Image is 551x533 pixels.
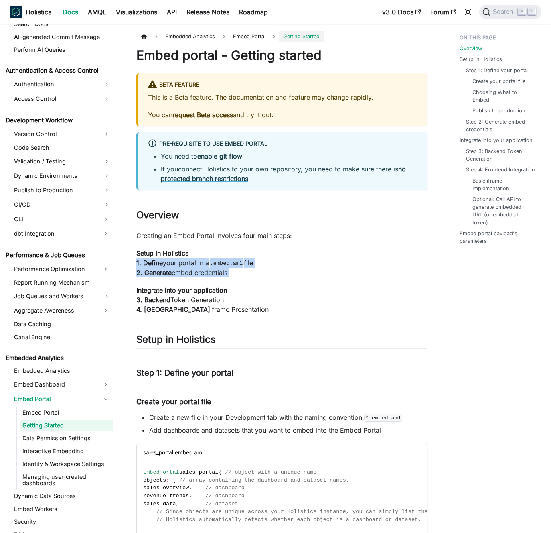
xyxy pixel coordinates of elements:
kbd: ⌘ [518,8,526,15]
code: *.embed.aml [364,414,402,422]
a: Interactive Embedding [20,446,113,457]
strong: 1. Define [136,259,163,267]
a: AMQL [83,6,111,18]
a: Choosing What to Embed [472,88,532,104]
a: Forum [425,6,461,18]
nav: Breadcrumbs [136,31,427,42]
h3: Step 1: Define your portal [136,368,427,378]
a: Search Docs [12,18,113,30]
a: dbt Integration [12,227,99,240]
a: enable git flow [197,152,242,160]
div: BETA FEATURE [148,80,418,90]
code: .embed.aml [209,259,244,267]
strong: no protected branch restrictions [161,165,406,183]
a: AI-generated Commit Message [12,31,113,43]
strong: 3. Backend [136,296,170,304]
a: request Beta access [172,111,233,119]
span: // dataset [205,501,238,507]
button: Expand sidebar category 'Performance Optimization' [99,262,113,275]
a: Dynamic Environments [12,169,113,182]
div: Pre-requisite to use Embed Portal [148,139,418,149]
a: Overview [460,45,482,52]
a: Step 1: Define your portal [466,67,528,74]
span: // object with a unique name [225,469,316,475]
li: You need to [161,151,418,161]
a: Getting Started [20,420,113,431]
button: Expand sidebar category 'dbt Integration' [99,227,113,240]
p: Creating an Embed Portal involves four main steps: [136,231,427,240]
b: Holistics [26,7,51,17]
li: Create a new file in your Development tab with the naming convention: [149,413,427,422]
p: You can and try it out. [148,110,418,120]
a: Version Control [12,128,113,140]
a: Step 2: Generate embed credentials [466,118,535,133]
a: Release Notes [182,6,234,18]
a: Code Search [12,142,113,153]
a: Development Workflow [3,115,113,126]
span: // Since objects are unique across your Holistics instance, you can simply list the object names [156,509,470,515]
span: revenue_trends [143,493,189,499]
a: Optional: Call API to generate Embedded URL (or embedded token) [472,195,532,226]
span: // Holistics automatically detects whether each object is a dashboard or dataset. [156,517,421,523]
div: sales_portal.embed.aml [137,443,427,462]
a: Embedded Analytics [12,365,113,376]
span: EmbedPortal [143,469,179,475]
li: If you , you need to make sure there is [161,164,418,183]
span: Getting Started [279,31,324,42]
kbd: K [528,8,536,15]
p: Token Generation Iframe Presentation [136,285,427,314]
a: Embed Portal [12,393,99,405]
a: Aggregate Awareness [12,304,99,317]
p: This is a Beta feature. The documentation and feature may change rapidly. [148,92,418,102]
button: Expand sidebar category 'Embed Dashboard' [99,378,113,391]
span: objects [143,477,166,483]
a: Create your portal file [472,77,525,85]
span: [ [172,477,176,483]
strong: Integrate into your application [136,286,227,294]
button: Expand sidebar category 'CLI' [99,213,113,226]
a: Step 4: Frontend Integration [466,166,535,173]
h2: Overview [136,209,427,224]
strong: 4. [GEOGRAPHIC_DATA] [136,305,210,313]
span: // array containing the dashboard and dataset names. [179,477,349,483]
a: Performance & Job Queues [3,250,113,261]
a: Dynamic Data Sources [12,490,113,502]
h2: Setup in Holistics [136,334,427,349]
a: Report Running Mechanism [12,277,113,288]
span: sales_portal [179,469,219,475]
h4: Create your portal file [136,397,427,407]
a: Integrate into your application [460,136,533,144]
a: Embed Portal [20,407,113,418]
span: sales_data [143,501,176,507]
a: Identity & Workspace Settings [20,458,113,470]
button: Collapse sidebar category 'Embed Portal' [99,393,113,405]
span: // dashboard [205,493,245,499]
a: Basic iframe Implementation [472,177,532,192]
a: Home page [136,31,152,42]
img: Holistics [10,6,22,18]
span: , [176,501,179,507]
a: Embed Portal [229,31,269,42]
span: , [189,485,192,491]
a: CLI [12,213,99,226]
a: connect Holistics to your own repository [178,165,301,173]
a: Publish to production [472,107,525,114]
a: Perform AI Queries [12,44,113,55]
a: Setup in Holistics [460,55,502,63]
a: Roadmap [234,6,273,18]
a: Performance Optimization [12,262,99,275]
span: sales_overview [143,485,189,491]
button: Search (Command+K) [479,5,541,19]
span: , [189,493,192,499]
a: Data Caching [12,319,113,330]
span: Embed Portal [233,33,265,39]
a: Authentication [12,78,113,91]
button: Expand sidebar category 'Aggregate Awareness' [99,304,113,317]
a: Data Permission Settings [20,433,113,444]
a: Job Queues and Workers [12,290,113,303]
h1: Embed portal - Getting started [136,47,427,63]
a: Access Control [12,92,113,105]
a: Embedded Analytics [3,352,113,364]
p: your portal in a file embed credentials [136,248,427,277]
span: Embedded Analytics [161,31,219,42]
